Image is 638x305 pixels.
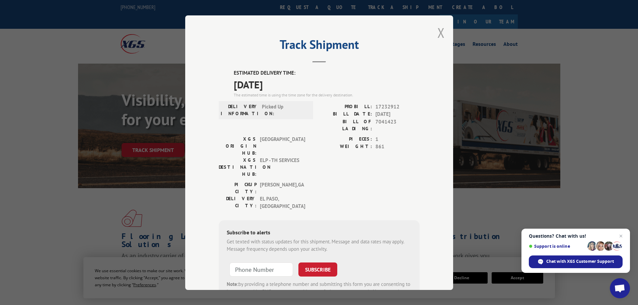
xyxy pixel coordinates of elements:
div: The estimated time is using the time zone for the delivery destination. [234,92,420,98]
div: Open chat [610,278,630,298]
h2: Track Shipment [219,40,420,53]
span: 7041423 [375,118,420,132]
span: Chat with XGS Customer Support [546,258,614,264]
span: Picked Up [262,103,307,117]
label: WEIGHT: [319,143,372,151]
span: 17232912 [375,103,420,110]
label: BILL DATE: [319,110,372,118]
span: Support is online [529,244,585,249]
span: 861 [375,143,420,151]
span: EL PASO , [GEOGRAPHIC_DATA] [260,195,305,210]
label: XGS ORIGIN HUB: [219,135,257,156]
div: Chat with XGS Customer Support [529,255,623,268]
label: DELIVERY INFORMATION: [221,103,259,117]
span: [GEOGRAPHIC_DATA] [260,135,305,156]
label: XGS DESTINATION HUB: [219,156,257,177]
span: ELP - TH SERVICES [260,156,305,177]
span: [DATE] [375,110,420,118]
input: Phone Number [229,262,293,276]
label: BILL OF LADING: [319,118,372,132]
label: PICKUP CITY: [219,181,257,195]
span: 1 [375,135,420,143]
div: Subscribe to alerts [227,228,412,238]
span: [DATE] [234,77,420,92]
span: Questions? Chat with us! [529,233,623,239]
label: PIECES: [319,135,372,143]
button: Close modal [437,24,445,42]
label: PROBILL: [319,103,372,110]
span: [PERSON_NAME] , GA [260,181,305,195]
button: SUBSCRIBE [298,262,337,276]
div: by providing a telephone number and submitting this form you are consenting to be contacted by SM... [227,280,412,303]
label: ESTIMATED DELIVERY TIME: [234,69,420,77]
label: DELIVERY CITY: [219,195,257,210]
div: Get texted with status updates for this shipment. Message and data rates may apply. Message frequ... [227,238,412,253]
strong: Note: [227,281,238,287]
span: Close chat [617,232,625,240]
